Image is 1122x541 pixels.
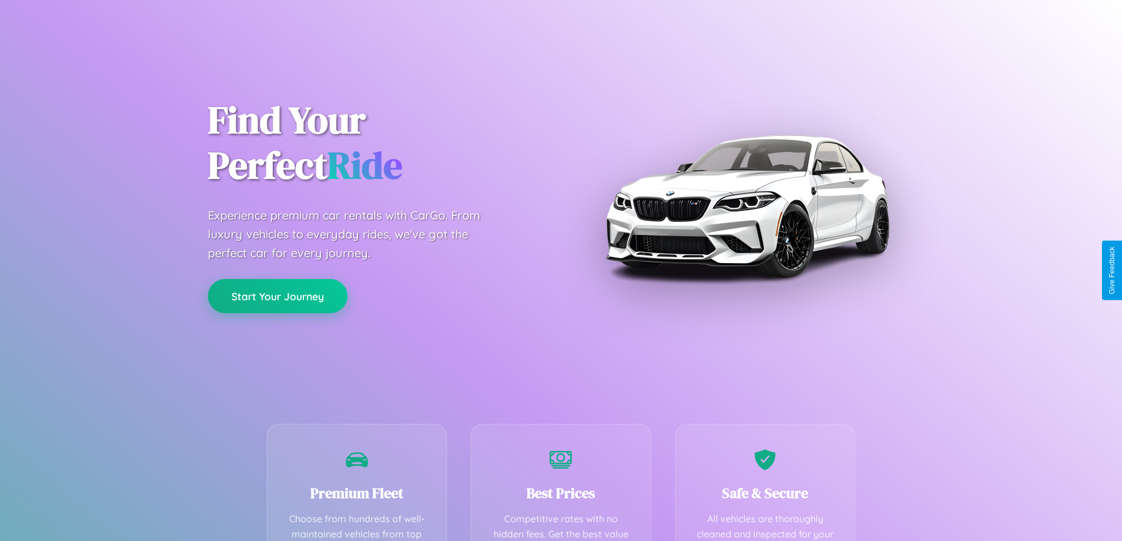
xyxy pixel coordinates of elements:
span: Ride [327,140,402,191]
img: Premium BMW car rental vehicle [600,59,894,353]
p: Experience premium car rentals with CarGo. From luxury vehicles to everyday rides, we've got the ... [208,206,502,263]
h1: Find Your Perfect [208,98,544,188]
h3: Best Prices [489,483,633,503]
h3: Premium Fleet [285,483,429,503]
button: Start Your Journey [208,279,347,313]
div: Give Feedback [1108,247,1116,294]
h3: Safe & Secure [693,483,838,503]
